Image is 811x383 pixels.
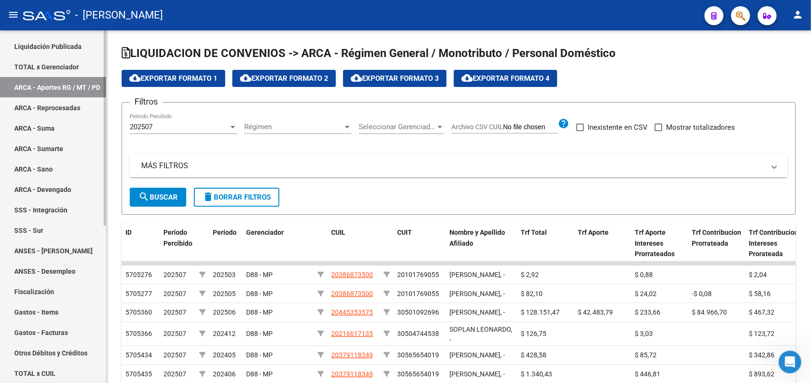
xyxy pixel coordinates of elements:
span: $ 24,02 [635,290,657,297]
span: ID [125,229,132,236]
button: Buscar [130,188,186,207]
span: 20386873500 [331,290,373,297]
span: $ 84.966,70 [692,308,727,316]
span: Archivo CSV CUIL [451,123,503,131]
datatable-header-cell: CUIL [327,222,380,264]
mat-icon: cloud_download [351,72,362,84]
span: Exportar Formato 4 [461,74,550,83]
span: $ 446,81 [635,370,660,378]
span: $ 342,86 [749,351,774,359]
span: 202507 [163,308,186,316]
span: Régimen [244,123,343,131]
span: Seleccionar Gerenciador [359,123,436,131]
span: 202507 [163,330,186,337]
span: $ 123,72 [749,330,774,337]
datatable-header-cell: Período [209,222,242,264]
span: 20216617135 [331,330,373,337]
div: 20101769055 [397,288,439,299]
span: D88 - MP [246,271,273,278]
span: - [PERSON_NAME] [75,5,163,26]
mat-icon: search [138,191,150,202]
mat-icon: cloud_download [240,72,251,84]
span: 5705277 [125,290,152,297]
span: $ 82,10 [521,290,543,297]
span: 20379118349 [331,351,373,359]
span: 5705366 [125,330,152,337]
span: D88 - MP [246,370,273,378]
span: 202507 [163,271,186,278]
span: $ 2,04 [749,271,767,278]
datatable-header-cell: Trf Total [517,222,574,264]
span: Trf Total [521,229,547,236]
span: 202405 [213,351,236,359]
datatable-header-cell: Nombre y Apellido Afiliado [446,222,517,264]
span: [PERSON_NAME], - [449,351,505,359]
span: Borrar Filtros [202,193,271,201]
span: LIQUIDACION DE CONVENIOS -> ARCA - Régimen General / Monotributo / Personal Doméstico [122,47,616,60]
span: Trf Aporte [578,229,609,236]
span: $ 126,75 [521,330,546,337]
span: $ 428,58 [521,351,546,359]
span: $ 85,72 [635,351,657,359]
datatable-header-cell: ID [122,222,160,264]
h3: Filtros [130,95,162,108]
span: 202507 [130,123,153,131]
datatable-header-cell: Gerenciador [242,222,314,264]
span: 20445353575 [331,308,373,316]
span: CUIL [331,229,345,236]
span: Nombre y Apellido Afiliado [449,229,505,247]
span: D88 - MP [246,351,273,359]
span: Exportar Formato 1 [129,74,218,83]
span: Trf Aporte Intereses Prorrateados [635,229,675,258]
span: 202507 [163,351,186,359]
div: 30501092696 [397,307,439,318]
span: Buscar [138,193,178,201]
span: 202507 [163,290,186,297]
span: SOPLAN LEONARDO, - [449,326,512,344]
span: 5705435 [125,370,152,378]
mat-icon: delete [202,191,214,202]
span: $ 42.483,79 [578,308,613,316]
div: 20101769055 [397,269,439,280]
span: D88 - MP [246,308,273,316]
span: Gerenciador [246,229,284,236]
div: 30565654019 [397,369,439,380]
mat-panel-title: MÁS FILTROS [141,161,765,171]
span: $ 0,88 [635,271,653,278]
span: $ 128.151,47 [521,308,560,316]
button: Exportar Formato 4 [454,70,557,87]
span: $ 233,66 [635,308,660,316]
span: Período [213,229,237,236]
datatable-header-cell: Trf Aporte Intereses Prorrateados [631,222,688,264]
mat-icon: menu [8,9,19,20]
span: [PERSON_NAME], - [449,271,505,278]
datatable-header-cell: Trf Aporte [574,222,631,264]
datatable-header-cell: Trf Contribucion Intereses Prorateada [745,222,802,264]
span: 5705360 [125,308,152,316]
mat-icon: cloud_download [461,72,473,84]
span: $ 3,03 [635,330,653,337]
span: Trf Contribucion Prorrateada [692,229,741,247]
span: $ 2,92 [521,271,539,278]
div: 30504744538 [397,328,439,339]
span: D88 - MP [246,330,273,337]
span: [PERSON_NAME], - [449,308,505,316]
div: 30565654019 [397,350,439,361]
span: 202505 [213,290,236,297]
span: 202506 [213,308,236,316]
span: $ 467,32 [749,308,774,316]
span: Trf Contribucion Intereses Prorateada [749,229,798,258]
datatable-header-cell: Trf Contribucion Prorrateada [688,222,745,264]
mat-icon: help [558,118,569,129]
span: 5705276 [125,271,152,278]
button: Exportar Formato 1 [122,70,225,87]
span: -$ 0,08 [692,290,712,297]
mat-icon: cloud_download [129,72,141,84]
span: D88 - MP [246,290,273,297]
span: 202412 [213,330,236,337]
span: $ 893,62 [749,370,774,378]
span: 202406 [213,370,236,378]
span: Período Percibido [163,229,192,247]
span: 5705434 [125,351,152,359]
span: CUIT [397,229,412,236]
